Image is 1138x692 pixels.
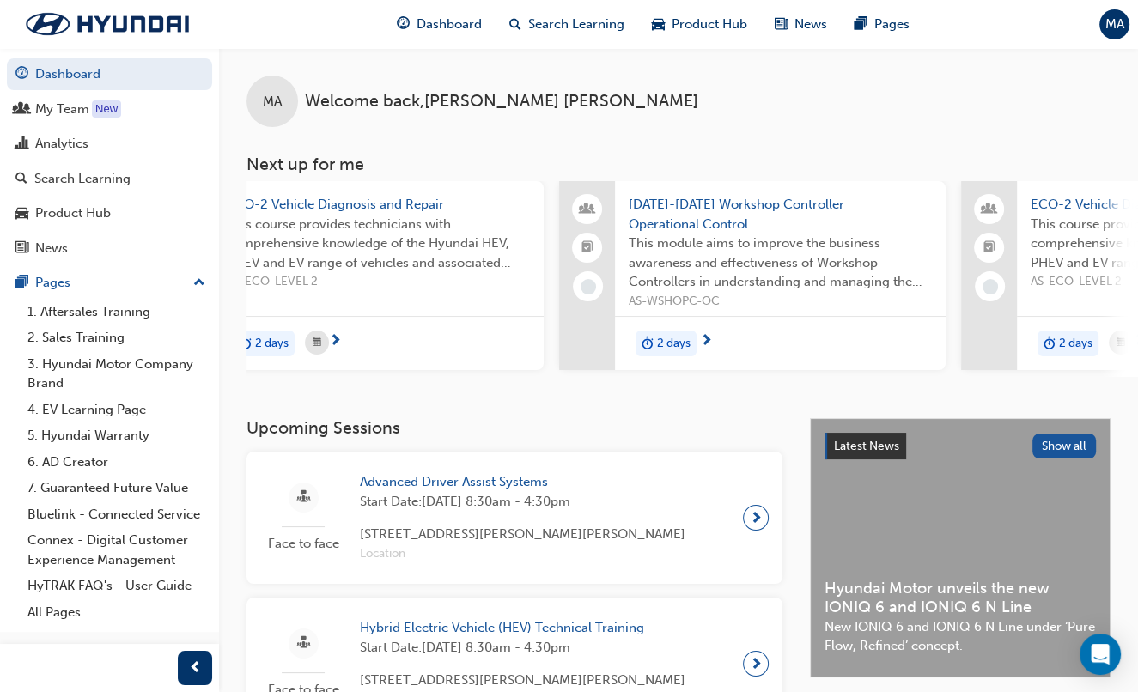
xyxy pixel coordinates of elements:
[313,332,321,354] span: calendar-icon
[35,239,68,258] div: News
[360,638,685,658] span: Start Date: [DATE] 8:30am - 4:30pm
[528,15,624,34] span: Search Learning
[383,7,496,42] a: guage-iconDashboard
[750,506,763,530] span: next-icon
[629,292,932,312] span: AS-WSHOPC-OC
[750,652,763,676] span: next-icon
[825,579,1096,617] span: Hyundai Motor unveils the new IONIQ 6 and IONIQ 6 N Line
[496,7,638,42] a: search-iconSearch Learning
[21,325,212,351] a: 2. Sales Training
[263,92,282,112] span: MA
[9,6,206,42] img: Trak
[559,181,946,370] a: [DATE]-[DATE] Workshop Controller Operational ControlThis module aims to improve the business awa...
[15,172,27,187] span: search-icon
[21,449,212,476] a: 6. AD Creator
[1099,9,1129,39] button: MA
[360,525,685,544] span: [STREET_ADDRESS][PERSON_NAME][PERSON_NAME]
[227,195,530,215] span: ECO-2 Vehicle Diagnosis and Repair
[629,195,932,234] span: [DATE]-[DATE] Workshop Controller Operational Control
[7,267,212,299] button: Pages
[834,439,899,453] span: Latest News
[193,272,205,294] span: up-icon
[1032,434,1097,458] button: Show all
[157,181,544,370] a: ECO-2 Vehicle Diagnosis and RepairThis course provides technicians with comprehensive knowledge o...
[360,492,685,512] span: Start Date: [DATE] 8:30am - 4:30pm
[15,241,28,257] span: news-icon
[775,14,788,35] span: news-icon
[509,14,521,35] span: search-icon
[642,332,654,355] span: duration-icon
[581,237,593,259] span: booktick-icon
[15,206,28,222] span: car-icon
[21,599,212,626] a: All Pages
[21,475,212,501] a: 7. Guaranteed Future Value
[35,273,70,293] div: Pages
[21,501,212,528] a: Bluelink - Connected Service
[983,279,998,294] span: learningRecordVerb_NONE-icon
[21,527,212,573] a: Connex - Digital Customer Experience Management
[874,15,910,34] span: Pages
[657,334,691,354] span: 2 days
[581,279,596,294] span: learningRecordVerb_NONE-icon
[983,198,995,221] span: people-icon
[7,163,212,195] a: Search Learning
[260,465,769,570] a: Face to faceAdvanced Driver Assist SystemsStart Date:[DATE] 8:30am - 4:30pm[STREET_ADDRESS][PERSO...
[34,169,131,189] div: Search Learning
[219,155,1138,174] h3: Next up for me
[652,14,665,35] span: car-icon
[329,334,342,349] span: next-icon
[417,15,482,34] span: Dashboard
[360,544,685,564] span: Location
[794,15,827,34] span: News
[7,55,212,267] button: DashboardMy TeamAnalyticsSearch LearningProduct HubNews
[7,233,212,264] a: News
[15,67,28,82] span: guage-icon
[35,134,88,154] div: Analytics
[35,100,89,119] div: My Team
[15,137,28,152] span: chart-icon
[1080,634,1121,675] div: Open Intercom Messenger
[1044,332,1056,355] span: duration-icon
[1105,15,1124,34] span: MA
[7,94,212,125] a: My Team
[7,197,212,229] a: Product Hub
[297,633,310,654] span: sessionType_FACE_TO_FACE-icon
[227,215,530,273] span: This course provides technicians with comprehensive knowledge of the Hyundai HEV, PHEV and EV ran...
[21,351,212,397] a: 3. Hyundai Motor Company Brand
[672,15,747,34] span: Product Hub
[7,128,212,160] a: Analytics
[227,272,530,292] span: AS-ECO-LEVEL 2
[360,618,685,638] span: Hybrid Electric Vehicle (HEV) Technical Training
[360,671,685,690] span: [STREET_ADDRESS][PERSON_NAME][PERSON_NAME]
[21,299,212,325] a: 1. Aftersales Training
[761,7,841,42] a: news-iconNews
[397,14,410,35] span: guage-icon
[700,334,713,349] span: next-icon
[21,397,212,423] a: 4. EV Learning Page
[629,234,932,292] span: This module aims to improve the business awareness and effectiveness of Workshop Controllers in u...
[983,237,995,259] span: booktick-icon
[92,100,121,118] div: Tooltip anchor
[15,102,28,118] span: people-icon
[810,418,1111,677] a: Latest NewsShow allHyundai Motor unveils the new IONIQ 6 and IONIQ 6 N LineNew IONIQ 6 and IONIQ ...
[825,433,1096,460] a: Latest NewsShow all
[255,334,289,354] span: 2 days
[35,203,111,223] div: Product Hub
[21,573,212,599] a: HyTRAK FAQ's - User Guide
[825,617,1096,656] span: New IONIQ 6 and IONIQ 6 N Line under ‘Pure Flow, Refined’ concept.
[7,58,212,90] a: Dashboard
[15,276,28,291] span: pages-icon
[581,198,593,221] span: people-icon
[21,422,212,449] a: 5. Hyundai Warranty
[246,418,782,438] h3: Upcoming Sessions
[297,487,310,508] span: sessionType_FACE_TO_FACE-icon
[855,14,867,35] span: pages-icon
[841,7,923,42] a: pages-iconPages
[305,92,698,112] span: Welcome back , [PERSON_NAME] [PERSON_NAME]
[1117,332,1125,354] span: calendar-icon
[638,7,761,42] a: car-iconProduct Hub
[189,658,202,679] span: prev-icon
[1059,334,1092,354] span: 2 days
